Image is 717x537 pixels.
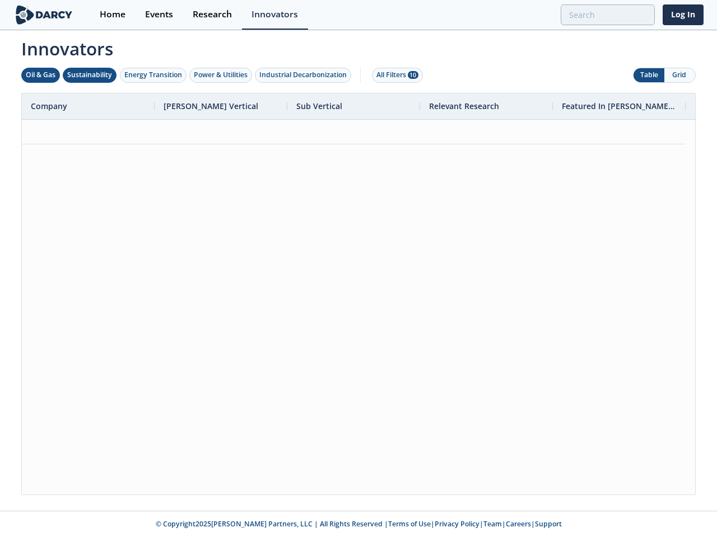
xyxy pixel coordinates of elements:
[13,31,704,62] span: Innovators
[259,70,347,80] div: Industrial Decarbonization
[535,519,562,529] a: Support
[21,68,60,83] button: Oil & Gas
[26,70,55,80] div: Oil & Gas
[664,68,695,82] button: Grid
[63,68,117,83] button: Sustainability
[193,10,232,19] div: Research
[663,4,704,25] a: Log In
[124,70,182,80] div: Energy Transition
[429,101,499,111] span: Relevant Research
[255,68,351,83] button: Industrial Decarbonization
[252,10,298,19] div: Innovators
[16,519,701,529] p: © Copyright 2025 [PERSON_NAME] Partners, LLC | All Rights Reserved | | | | |
[31,101,67,111] span: Company
[483,519,502,529] a: Team
[100,10,125,19] div: Home
[372,68,423,83] button: All Filters 10
[506,519,531,529] a: Careers
[13,5,75,25] img: logo-wide.svg
[67,70,112,80] div: Sustainability
[561,4,655,25] input: Advanced Search
[634,68,664,82] button: Table
[296,101,342,111] span: Sub Vertical
[376,70,418,80] div: All Filters
[189,68,252,83] button: Power & Utilities
[408,71,418,79] span: 10
[194,70,248,80] div: Power & Utilities
[145,10,173,19] div: Events
[388,519,431,529] a: Terms of Use
[164,101,258,111] span: [PERSON_NAME] Vertical
[435,519,479,529] a: Privacy Policy
[562,101,677,111] span: Featured In [PERSON_NAME] Live
[120,68,187,83] button: Energy Transition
